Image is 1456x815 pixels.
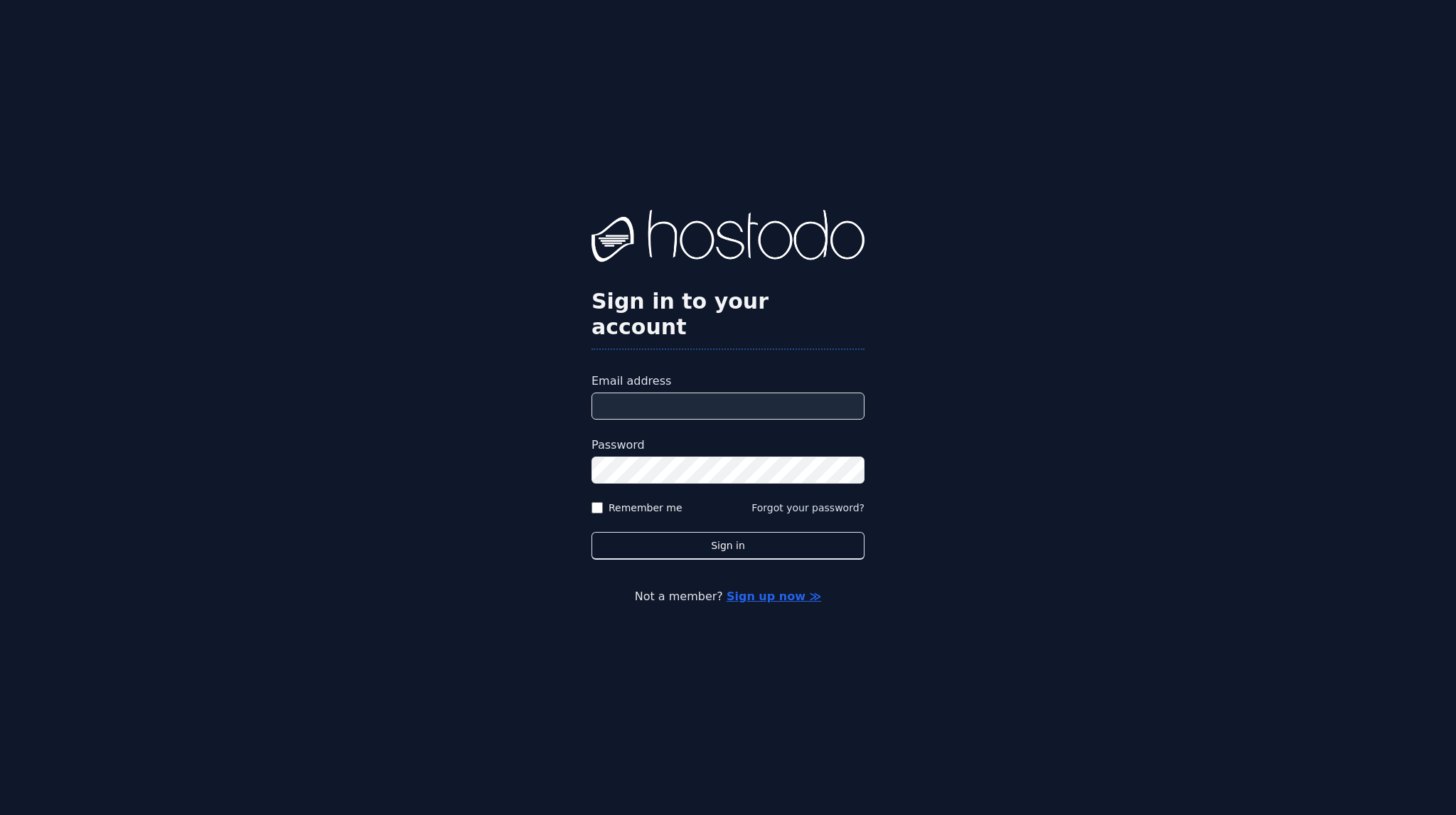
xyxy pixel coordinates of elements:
[591,210,864,267] img: Hostodo
[591,437,864,454] label: Password
[591,532,864,560] button: Sign in
[591,373,864,390] label: Email address
[68,588,1388,605] p: Not a member?
[591,289,864,340] h2: Sign in to your account
[609,501,682,515] label: Remember me
[727,590,821,603] a: Sign up now ≫
[751,501,864,515] button: Forgot your password?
